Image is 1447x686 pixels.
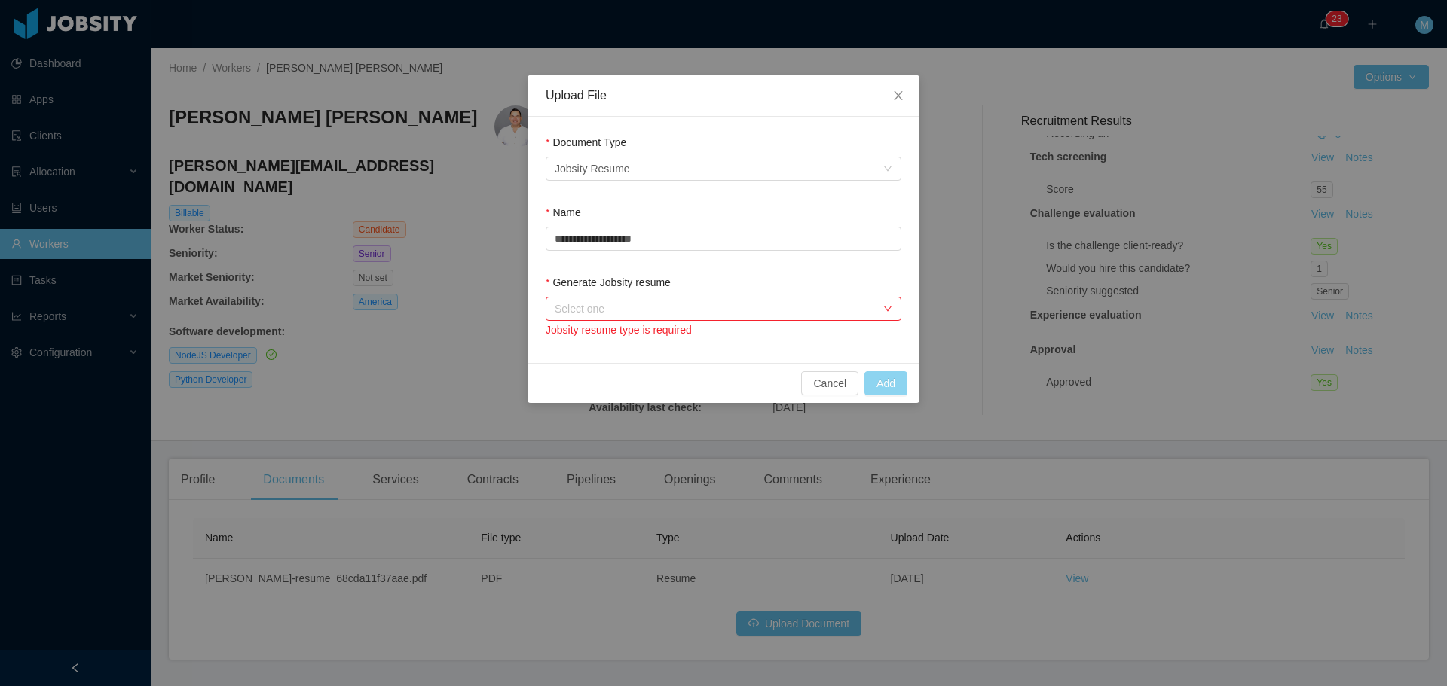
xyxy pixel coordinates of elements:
[546,136,626,148] label: Document Type
[877,75,919,117] button: Close
[883,304,892,315] i: icon: down
[546,276,671,288] label: Generate Jobsity resume
[892,90,904,102] i: icon: close
[801,371,858,395] button: Cancel
[555,301,876,316] div: Select one
[864,371,907,395] button: Add
[546,87,901,104] div: Upload File
[555,157,630,180] div: Jobsity Resume
[546,206,581,218] label: Name
[546,227,901,251] input: Name
[546,322,901,339] div: Jobsity resume type is required
[883,164,892,175] i: icon: down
